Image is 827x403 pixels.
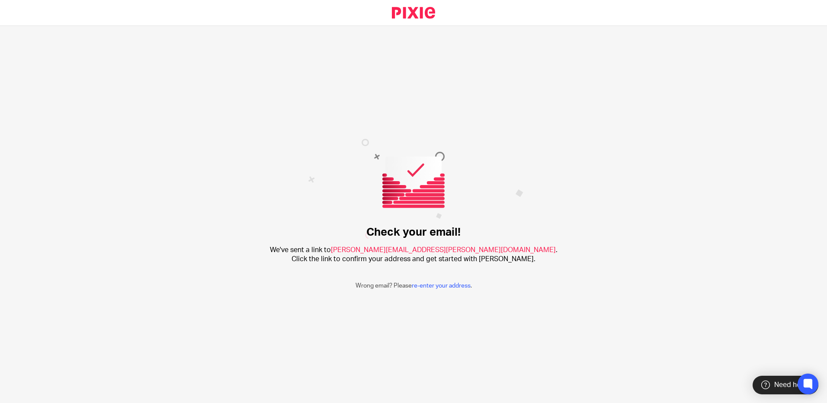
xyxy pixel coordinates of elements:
[308,139,523,239] img: Confirm email image
[366,226,461,239] h1: Check your email!
[270,246,558,264] h2: We've sent a link to . Click the link to confirm your address and get started with [PERSON_NAME].
[412,283,471,289] a: re-enter your address
[331,246,556,253] span: [PERSON_NAME][EMAIL_ADDRESS][PERSON_NAME][DOMAIN_NAME]
[753,376,818,394] div: Need help?
[356,281,472,290] p: Wrong email? Please .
